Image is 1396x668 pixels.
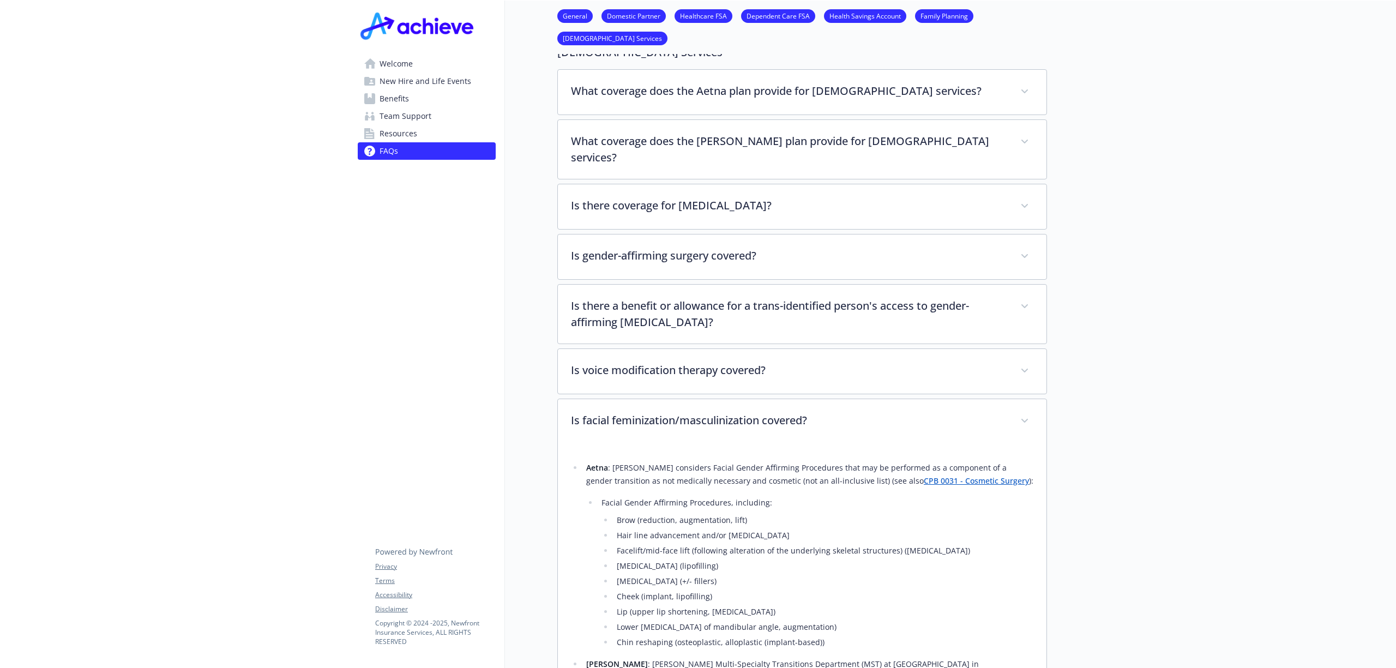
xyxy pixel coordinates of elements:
p: What coverage does the [PERSON_NAME] plan provide for [DEMOGRAPHIC_DATA] services? [571,133,1007,166]
a: Team Support [358,107,496,125]
p: Copyright © 2024 - 2025 , Newfront Insurance Services, ALL RIGHTS RESERVED [375,618,495,646]
div: What coverage does the [PERSON_NAME] plan provide for [DEMOGRAPHIC_DATA] services? [558,120,1046,179]
p: What coverage does the Aetna plan provide for [DEMOGRAPHIC_DATA] services? [571,83,1007,99]
p: Is voice modification therapy covered? [571,362,1007,378]
a: Resources [358,125,496,142]
a: Welcome [358,55,496,73]
a: CPB 0031 - Cosmetic Surgery [924,476,1029,486]
a: [DEMOGRAPHIC_DATA] Services [557,33,667,43]
li: Brow (reduction, augmentation, lift) [613,514,1033,527]
p: Is gender-affirming surgery covered? [571,248,1007,264]
span: Resources [380,125,417,142]
span: Benefits [380,90,409,107]
span: Team Support [380,107,431,125]
p: : [PERSON_NAME] considers Facial Gender Affirming Procedures that may be performed as a component... [586,461,1033,488]
a: Terms [375,576,495,586]
li: Cheek (implant, lipofilling) [613,590,1033,603]
a: Dependent Care FSA [741,10,815,21]
div: Is there a benefit or allowance for a trans-identified person's access to gender-affirming [MEDIC... [558,285,1046,344]
a: General [557,10,593,21]
a: Family Planning [915,10,973,21]
strong: Aetna [586,462,608,473]
a: Healthcare FSA [675,10,732,21]
a: Disclaimer [375,604,495,614]
a: New Hire and Life Events [358,73,496,90]
a: Health Savings Account [824,10,906,21]
div: Is facial feminization/masculinization covered? [558,399,1046,444]
li: Facelift/mid-face lift (following alteration of the underlying skeletal structures) ([MEDICAL_DATA]) [613,544,1033,557]
li: Lip (upper lip shortening, [MEDICAL_DATA]) [613,605,1033,618]
li: [MEDICAL_DATA] (+/- fillers) [613,575,1033,588]
a: Privacy [375,562,495,571]
p: Is facial feminization/masculinization covered? [571,412,1007,429]
div: Is gender-affirming surgery covered? [558,234,1046,279]
a: Benefits [358,90,496,107]
p: Is there a benefit or allowance for a trans-identified person's access to gender-affirming [MEDIC... [571,298,1007,330]
span: New Hire and Life Events [380,73,471,90]
li: Chin reshaping (osteoplastic, alloplastic (implant-based)) [613,636,1033,649]
div: Is voice modification therapy covered? [558,349,1046,394]
a: FAQs [358,142,496,160]
a: Domestic Partner [601,10,666,21]
span: FAQs [380,142,398,160]
div: Is there coverage for [MEDICAL_DATA]? [558,184,1046,229]
li: [MEDICAL_DATA] (lipofilling) [613,559,1033,573]
div: What coverage does the Aetna plan provide for [DEMOGRAPHIC_DATA] services? [558,70,1046,115]
li: Hair line advancement and/or [MEDICAL_DATA] [613,529,1033,542]
span: Welcome [380,55,413,73]
li: Lower [MEDICAL_DATA] of mandibular angle, augmentation) [613,621,1033,634]
p: Is there coverage for [MEDICAL_DATA]? [571,197,1007,214]
a: Accessibility [375,590,495,600]
li: Facial Gender Affirming Procedures, including: [598,496,1033,649]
